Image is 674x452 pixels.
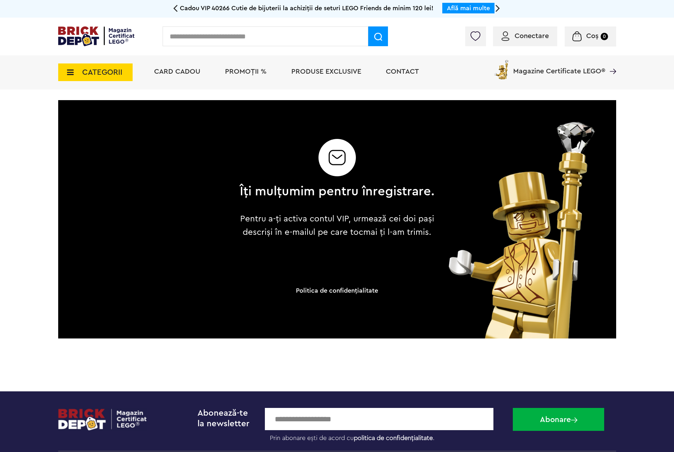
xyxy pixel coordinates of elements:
span: Coș [586,32,599,39]
a: Află mai multe [447,5,490,11]
span: Cadou VIP 40266 Cutie de bijuterii la achiziții de seturi LEGO Friends de minim 120 lei! [180,5,433,11]
a: politica de confidențialitate [354,435,433,441]
a: Politica de confidenţialitate [296,287,378,294]
small: 0 [601,33,608,40]
h2: Îți mulțumim pentru înregistrare. [239,185,435,198]
a: Magazine Certificate LEGO® [605,59,616,66]
a: Conectare [502,32,549,39]
a: Contact [386,68,419,75]
img: Abonare [571,417,577,423]
a: Produse exclusive [291,68,361,75]
span: CATEGORII [82,68,122,76]
p: Pentru a-ți activa contul VIP, urmează cei doi pași descriși în e-mailul pe care tocmai ți l-am t... [234,212,440,239]
a: PROMOȚII % [225,68,267,75]
label: Prin abonare ești de acord cu . [265,430,508,442]
span: Conectare [515,32,549,39]
a: Card Cadou [154,68,200,75]
img: footerlogo [58,408,147,431]
button: Abonare [513,408,604,431]
span: Magazine Certificate LEGO® [513,59,605,75]
span: Abonează-te la newsletter [198,409,249,428]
